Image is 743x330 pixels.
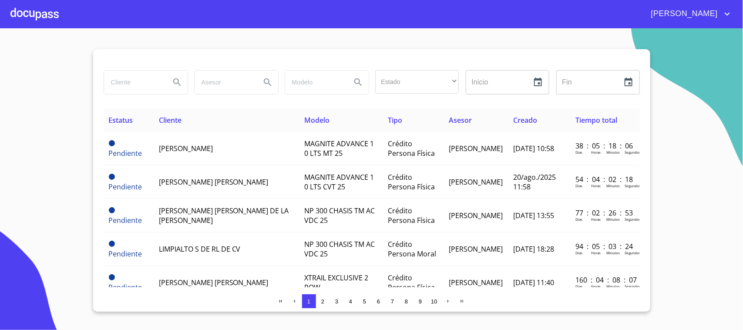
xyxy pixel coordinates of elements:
span: [DATE] 13:55 [513,211,554,220]
span: [DATE] 11:40 [513,278,554,287]
span: 9 [419,298,422,305]
span: 5 [363,298,366,305]
span: Pendiente [109,148,142,158]
button: 4 [344,294,358,308]
span: [DATE] 10:58 [513,144,554,153]
span: Pendiente [109,207,115,213]
p: Segundos [625,217,641,222]
span: Cliente [159,115,182,125]
p: Horas [591,284,601,289]
p: 54 : 04 : 02 : 18 [575,175,634,184]
p: Minutos [606,183,620,188]
input: search [195,71,254,94]
button: 7 [386,294,400,308]
span: 10 [431,298,437,305]
p: Dias [575,250,582,255]
p: Segundos [625,150,641,155]
p: 77 : 02 : 26 : 53 [575,208,634,218]
span: 3 [335,298,338,305]
span: 2 [321,298,324,305]
button: 3 [330,294,344,308]
span: Pendiente [109,283,142,292]
span: Creado [513,115,537,125]
p: Segundos [625,284,641,289]
p: Segundos [625,183,641,188]
span: [PERSON_NAME] [159,144,213,153]
span: [PERSON_NAME] [449,211,503,220]
span: NP 300 CHASIS TM AC VDC 25 [304,239,375,259]
span: MAGNITE ADVANCE 1 0 LTS MT 25 [304,139,374,158]
button: 8 [400,294,414,308]
span: XTRAIL EXCLUSIVE 2 ROW [304,273,368,292]
span: [PERSON_NAME] [449,278,503,287]
span: 4 [349,298,352,305]
span: [PERSON_NAME] [449,244,503,254]
p: Dias [575,183,582,188]
span: Pendiente [109,174,115,180]
span: Crédito Persona Física [388,139,435,158]
p: Segundos [625,250,641,255]
button: account of current user [645,7,733,21]
span: [PERSON_NAME] [449,177,503,187]
span: Tiempo total [575,115,617,125]
p: Dias [575,150,582,155]
p: Horas [591,183,601,188]
span: [PERSON_NAME] [PERSON_NAME] [159,278,269,287]
span: [DATE] 18:28 [513,244,554,254]
button: 2 [316,294,330,308]
span: 7 [391,298,394,305]
button: Search [167,72,188,93]
span: Pendiente [109,241,115,247]
span: Crédito Persona Física [388,273,435,292]
span: [PERSON_NAME] [449,144,503,153]
p: Dias [575,217,582,222]
span: [PERSON_NAME] [645,7,722,21]
button: 6 [372,294,386,308]
p: Minutos [606,150,620,155]
span: 8 [405,298,408,305]
p: 38 : 05 : 18 : 06 [575,141,634,151]
span: Tipo [388,115,402,125]
p: Minutos [606,284,620,289]
div: ​ [375,70,459,94]
p: Minutos [606,250,620,255]
span: Asesor [449,115,472,125]
button: 5 [358,294,372,308]
span: 20/ago./2025 11:58 [513,172,556,192]
span: Pendiente [109,182,142,192]
span: 1 [307,298,310,305]
span: 6 [377,298,380,305]
span: Crédito Persona Física [388,206,435,225]
span: Estatus [109,115,133,125]
span: Crédito Persona Moral [388,239,436,259]
span: Pendiente [109,216,142,225]
span: MAGNITE ADVANCE 1 0 LTS CVT 25 [304,172,374,192]
span: LIMPIALTO S DE RL DE CV [159,244,241,254]
span: [PERSON_NAME] [PERSON_NAME] [159,177,269,187]
span: Pendiente [109,140,115,146]
button: 10 [427,294,441,308]
p: 94 : 05 : 03 : 24 [575,242,634,251]
span: Modelo [304,115,329,125]
span: NP 300 CHASIS TM AC VDC 25 [304,206,375,225]
p: Dias [575,284,582,289]
span: Pendiente [109,274,115,280]
span: [PERSON_NAME] [PERSON_NAME] DE LA [PERSON_NAME] [159,206,289,225]
button: Search [257,72,278,93]
p: Minutos [606,217,620,222]
button: Search [348,72,369,93]
p: Horas [591,217,601,222]
button: 1 [302,294,316,308]
input: search [104,71,163,94]
input: search [285,71,344,94]
p: Horas [591,250,601,255]
span: Pendiente [109,249,142,259]
p: Horas [591,150,601,155]
span: Crédito Persona Física [388,172,435,192]
button: 9 [414,294,427,308]
p: 160 : 04 : 08 : 07 [575,275,634,285]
